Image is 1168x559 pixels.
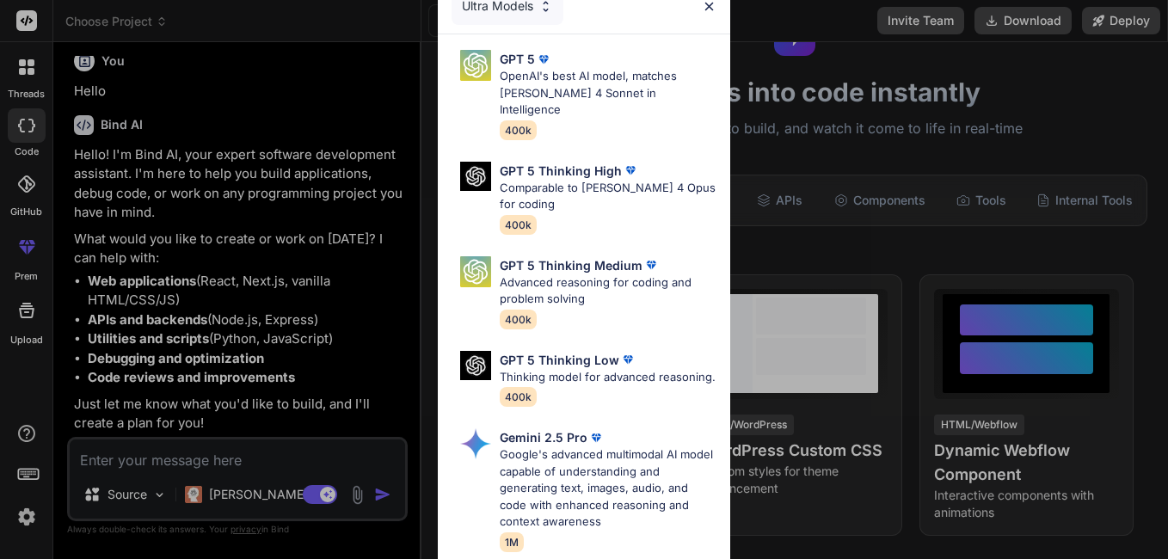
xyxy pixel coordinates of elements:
p: Thinking model for advanced reasoning. [500,369,716,386]
span: 400k [500,387,537,407]
img: Pick Models [460,428,491,459]
p: Advanced reasoning for coding and problem solving [500,274,716,308]
p: GPT 5 Thinking Medium [500,256,642,274]
span: 400k [500,310,537,329]
p: GPT 5 [500,50,535,68]
p: Gemini 2.5 Pro [500,428,587,446]
p: Google's advanced multimodal AI model capable of understanding and generating text, images, audio... [500,446,716,531]
img: Pick Models [460,162,491,192]
img: premium [622,162,639,179]
img: premium [535,51,552,68]
span: 400k [500,215,537,235]
img: premium [619,351,636,368]
img: Pick Models [460,351,491,381]
p: Comparable to [PERSON_NAME] 4 Opus for coding [500,180,716,213]
img: premium [587,429,605,446]
p: GPT 5 Thinking High [500,162,622,180]
img: premium [642,256,660,273]
img: Pick Models [460,50,491,81]
span: 1M [500,532,524,552]
span: 400k [500,120,537,140]
p: OpenAI's best AI model, matches [PERSON_NAME] 4 Sonnet in Intelligence [500,68,716,119]
img: Pick Models [460,256,491,287]
p: GPT 5 Thinking Low [500,351,619,369]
